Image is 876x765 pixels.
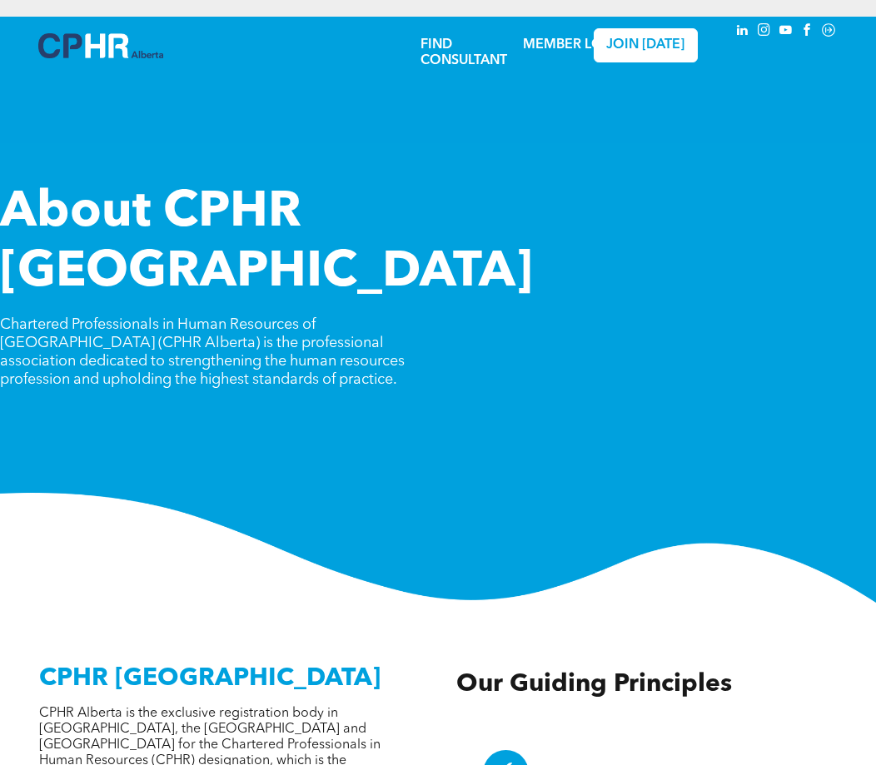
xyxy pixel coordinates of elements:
[733,21,751,43] a: linkedin
[38,33,163,58] img: A blue and white logo for cp alberta
[594,28,698,62] a: JOIN [DATE]
[776,21,794,43] a: youtube
[606,37,684,53] span: JOIN [DATE]
[798,21,816,43] a: facebook
[39,666,381,691] span: CPHR [GEOGRAPHIC_DATA]
[754,21,773,43] a: instagram
[819,21,838,43] a: Social network
[421,38,507,67] a: FIND CONSULTANT
[456,672,732,697] span: Our Guiding Principles
[523,38,627,52] a: MEMBER LOGIN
